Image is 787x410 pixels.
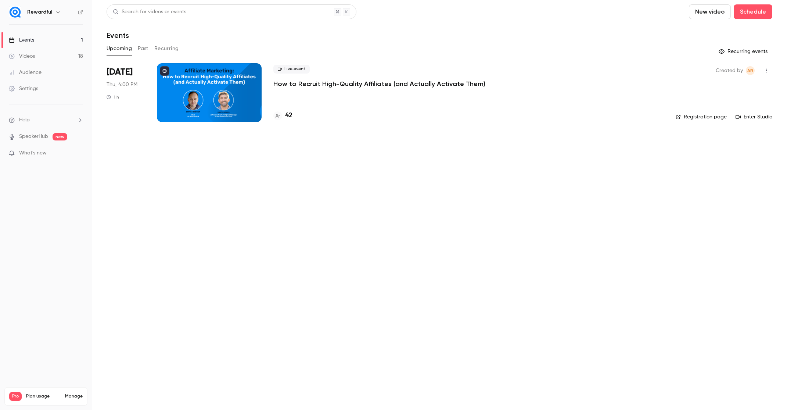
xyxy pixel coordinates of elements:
span: Audrey Rampon [746,66,755,75]
h1: Events [107,31,129,40]
span: AR [747,66,753,75]
span: Thu, 4:00 PM [107,81,137,88]
a: Manage [65,393,83,399]
span: Plan usage [26,393,61,399]
button: Schedule [734,4,772,19]
div: Events [9,36,34,44]
div: Sep 18 Thu, 5:00 PM (Europe/Paris) [107,63,145,122]
span: [DATE] [107,66,133,78]
a: Registration page [676,113,727,121]
a: How to Recruit High-Quality Affiliates (and Actually Activate Them) [273,79,485,88]
button: New video [689,4,731,19]
button: Past [138,43,148,54]
div: 1 h [107,94,119,100]
h4: 42 [285,111,292,121]
div: Audience [9,69,42,76]
div: Settings [9,85,38,92]
div: Search for videos or events [113,8,186,16]
a: SpeakerHub [19,133,48,140]
img: Rewardful [9,6,21,18]
span: Help [19,116,30,124]
h6: Rewardful [27,8,52,16]
button: Recurring events [715,46,772,57]
span: Pro [9,392,22,401]
span: Live event [273,65,310,74]
div: Videos [9,53,35,60]
iframe: Noticeable Trigger [74,150,83,157]
button: Upcoming [107,43,132,54]
span: Created by [716,66,743,75]
button: Recurring [154,43,179,54]
a: Enter Studio [736,113,772,121]
li: help-dropdown-opener [9,116,83,124]
a: 42 [273,111,292,121]
span: new [53,133,67,140]
span: What's new [19,149,47,157]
